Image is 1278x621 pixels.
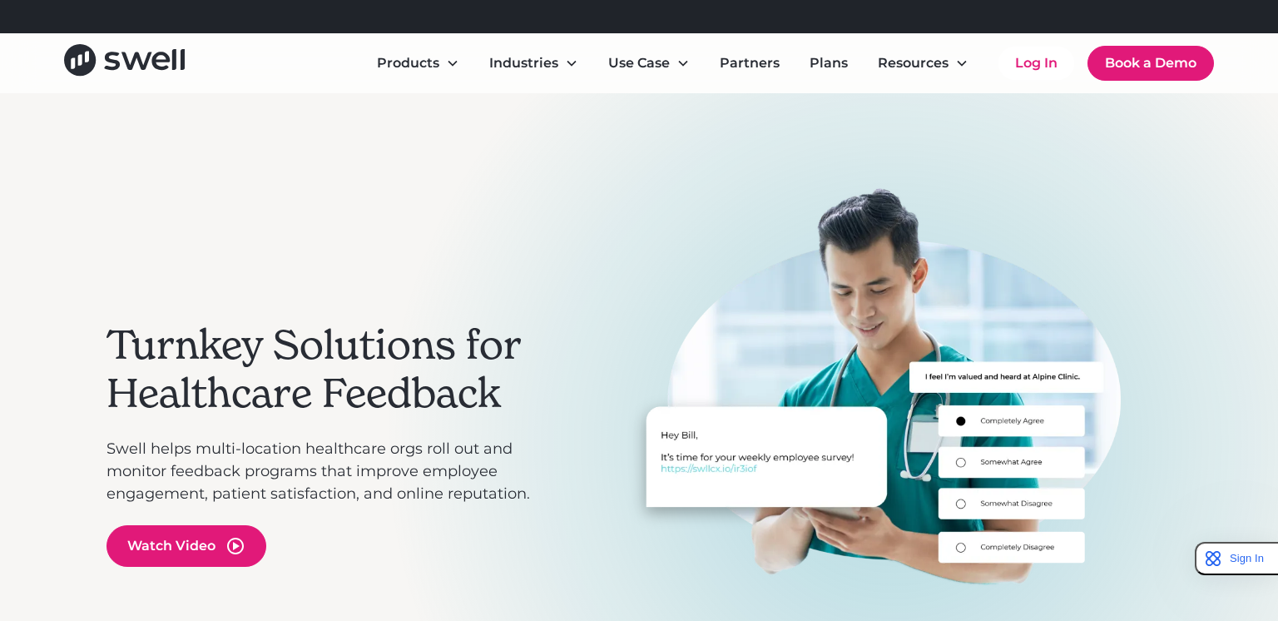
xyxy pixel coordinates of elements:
[489,53,558,73] div: Industries
[796,47,861,80] a: Plans
[106,321,556,417] h2: Turnkey Solutions for Healthcare Feedback
[127,536,215,556] div: Watch Video
[364,47,473,80] div: Products
[106,525,266,567] a: open lightbox
[106,438,556,505] p: Swell helps multi-location healthcare orgs roll out and monitor feedback programs that improve em...
[1087,46,1214,81] a: Book a Demo
[1195,541,1278,621] iframe: Chat Widget
[595,47,703,80] div: Use Case
[64,44,185,82] a: home
[377,53,439,73] div: Products
[706,47,793,80] a: Partners
[998,47,1074,80] a: Log In
[476,47,592,80] div: Industries
[878,53,949,73] div: Resources
[608,53,670,73] div: Use Case
[864,47,982,80] div: Resources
